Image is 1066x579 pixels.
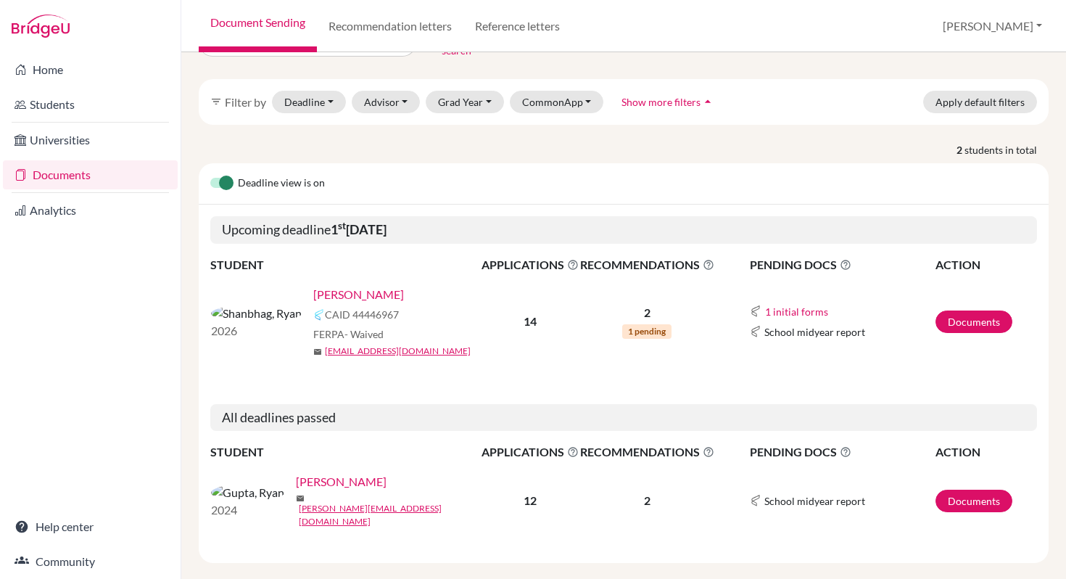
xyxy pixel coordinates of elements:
[3,90,178,119] a: Students
[482,443,579,461] span: APPLICATIONS
[580,304,714,321] p: 2
[211,305,302,322] img: Shanbhag, Ryan
[3,196,178,225] a: Analytics
[524,314,537,328] b: 14
[764,303,829,320] button: 1 initial forms
[621,96,701,108] span: Show more filters
[3,126,178,155] a: Universities
[580,492,714,509] p: 2
[936,12,1049,40] button: [PERSON_NAME]
[313,327,384,342] span: FERPA
[764,324,865,340] span: School midyear report
[750,326,761,337] img: Common App logo
[964,142,1049,157] span: students in total
[338,220,346,231] sup: st
[296,494,305,503] span: mail
[935,490,1012,512] a: Documents
[225,95,266,109] span: Filter by
[580,443,714,461] span: RECOMMENDATIONS
[750,256,935,274] span: PENDING DOCS
[352,91,421,113] button: Advisor
[764,493,865,509] span: School midyear report
[701,94,715,109] i: arrow_drop_up
[313,309,325,321] img: Common App logo
[935,255,1037,274] th: ACTION
[325,307,399,322] span: CAID 44446967
[299,502,491,528] a: [PERSON_NAME][EMAIL_ADDRESS][DOMAIN_NAME]
[580,256,714,274] span: RECOMMENDATIONS
[331,221,387,237] b: 1 [DATE]
[3,160,178,189] a: Documents
[750,495,761,506] img: Common App logo
[211,501,284,519] p: 2024
[510,91,604,113] button: CommonApp
[210,255,481,274] th: STUDENT
[750,305,761,317] img: Common App logo
[524,493,537,507] b: 12
[750,443,935,461] span: PENDING DOCS
[3,512,178,541] a: Help center
[211,484,284,501] img: Gupta, Ryan
[344,328,384,340] span: - Waived
[296,473,387,490] a: [PERSON_NAME]
[210,404,1037,432] h5: All deadlines passed
[622,324,672,339] span: 1 pending
[3,547,178,576] a: Community
[482,256,579,274] span: APPLICATIONS
[210,443,481,461] th: STUDENT
[211,322,302,340] p: 2026
[923,91,1037,113] button: Apply default filters
[935,443,1037,461] th: ACTION
[313,286,404,303] a: [PERSON_NAME]
[426,91,504,113] button: Grad Year
[609,91,727,113] button: Show more filtersarrow_drop_up
[3,55,178,84] a: Home
[12,15,70,38] img: Bridge-U
[272,91,346,113] button: Deadline
[325,345,471,358] a: [EMAIL_ADDRESS][DOMAIN_NAME]
[210,216,1037,244] h5: Upcoming deadline
[956,142,964,157] strong: 2
[935,311,1012,333] a: Documents
[238,175,325,192] span: Deadline view is on
[210,96,222,107] i: filter_list
[313,348,322,356] span: mail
